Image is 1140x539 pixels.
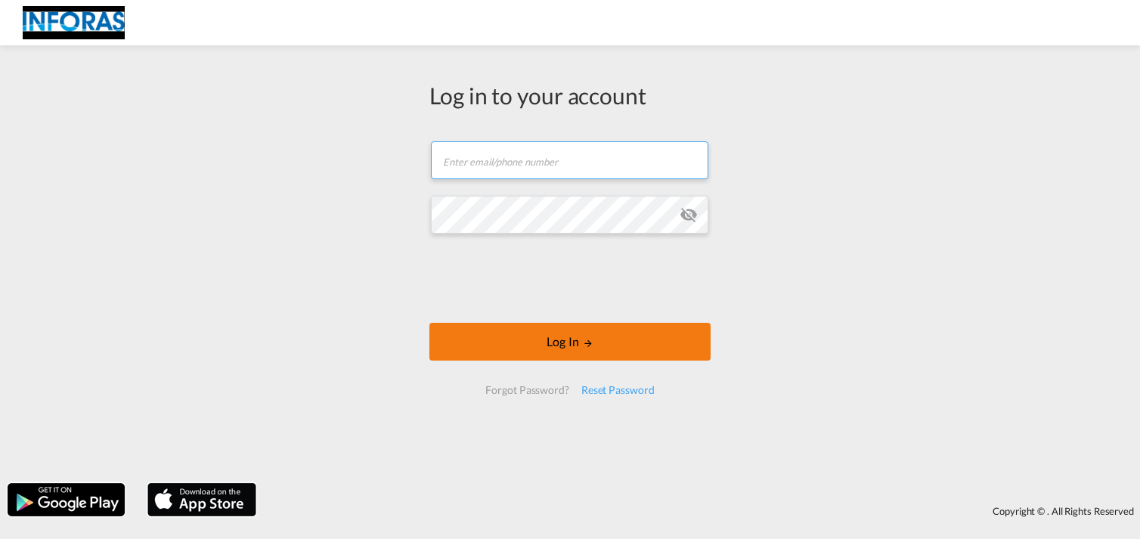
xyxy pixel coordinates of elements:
[6,482,126,518] img: google.png
[680,206,698,224] md-icon: icon-eye-off
[575,376,661,404] div: Reset Password
[429,323,711,361] button: LOGIN
[479,376,575,404] div: Forgot Password?
[431,141,708,179] input: Enter email/phone number
[146,482,258,518] img: apple.png
[429,79,711,111] div: Log in to your account
[455,249,685,308] iframe: reCAPTCHA
[23,6,125,40] img: eff75c7098ee11eeb65dd1c63e392380.jpg
[264,498,1140,524] div: Copyright © . All Rights Reserved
